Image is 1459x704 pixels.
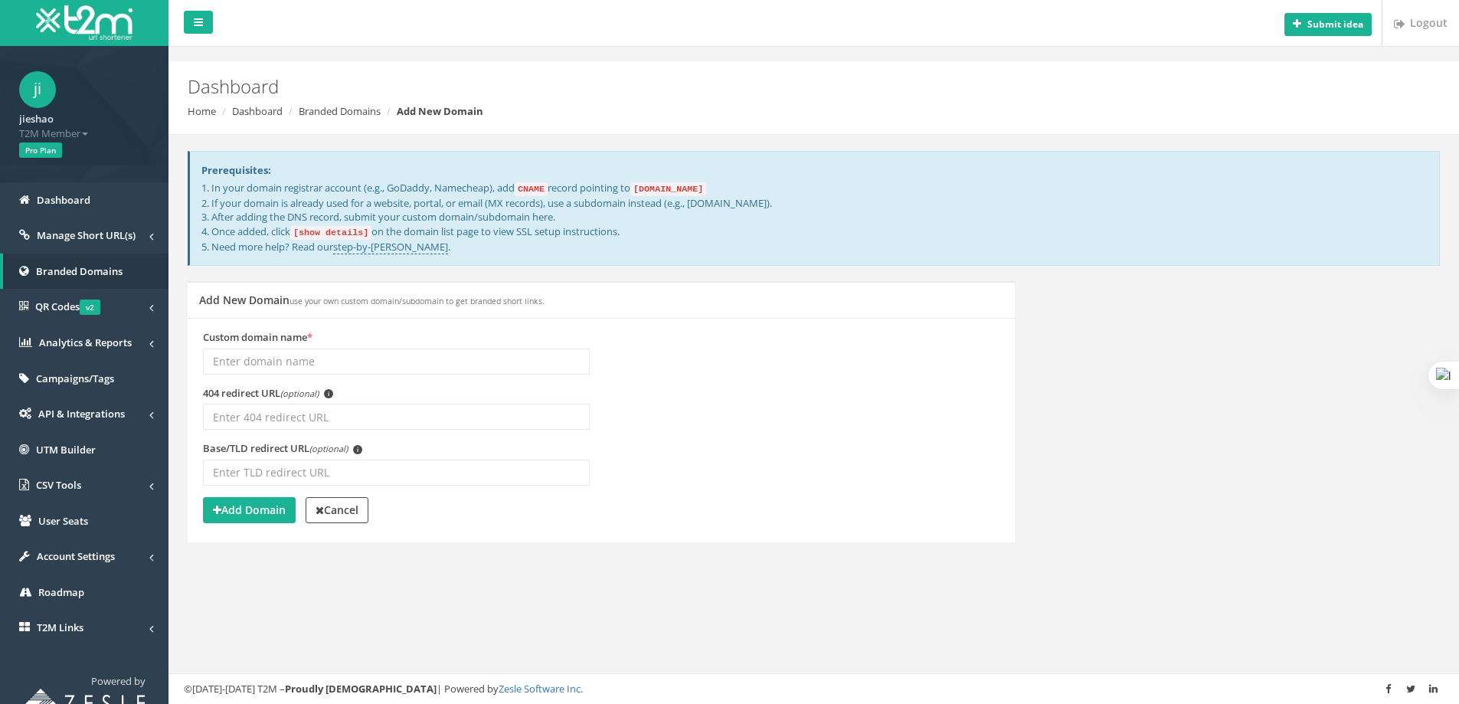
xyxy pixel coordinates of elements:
span: Campaigns/Tags [36,372,114,385]
strong: Add New Domain [397,104,483,118]
a: Cancel [306,497,368,523]
strong: Prerequisites: [201,163,271,177]
strong: Cancel [316,503,358,517]
button: Submit idea [1284,13,1372,36]
a: Dashboard [232,104,283,118]
span: API & Integrations [38,407,125,421]
code: CNAME [515,182,548,196]
strong: Add Domain [213,503,286,517]
span: Analytics & Reports [39,336,132,349]
label: 404 redirect URL [203,386,333,401]
span: i [324,389,333,398]
span: User Seats [38,514,88,528]
strong: jieshao [19,112,54,126]
span: v2 [80,300,100,315]
span: Account Settings [37,549,115,563]
span: Dashboard [37,193,90,207]
div: ©[DATE]-[DATE] T2M – | Powered by [184,682,1444,696]
input: Enter 404 redirect URL [203,404,590,430]
h2: Dashboard [188,77,1228,97]
code: [show details] [290,226,371,240]
b: Submit idea [1307,18,1363,31]
span: Roadmap [38,585,84,599]
label: Custom domain name [203,330,312,345]
code: [DOMAIN_NAME] [630,182,706,196]
p: 1. In your domain registrar account (e.g., GoDaddy, Namecheap), add record pointing to 2. If your... [201,181,1428,254]
span: Manage Short URL(s) [37,228,136,242]
span: QR Codes [35,300,100,313]
label: Base/TLD redirect URL [203,441,362,456]
em: (optional) [309,443,348,454]
span: T2M Links [37,621,83,634]
span: Branded Domains [36,264,123,278]
small: use your own custom domain/subdomain to get branded short links. [290,296,545,306]
span: UTM Builder [36,443,96,457]
span: Pro Plan [19,142,62,158]
span: CSV Tools [36,478,81,492]
span: i [353,445,362,454]
a: Branded Domains [299,104,381,118]
img: T2M [36,5,132,40]
input: Enter TLD redirect URL [203,460,590,486]
button: Add Domain [203,497,296,523]
a: Zesle Software Inc. [499,682,583,696]
a: Home [188,104,216,118]
strong: Proudly [DEMOGRAPHIC_DATA] [285,682,437,696]
h5: Add New Domain [199,294,545,306]
span: T2M Member [19,126,149,141]
a: step-by-[PERSON_NAME] [333,240,448,254]
a: jieshao T2M Member [19,108,149,140]
span: ji [19,71,56,108]
span: Powered by [91,674,146,688]
em: (optional) [280,388,319,399]
input: Enter domain name [203,349,590,375]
